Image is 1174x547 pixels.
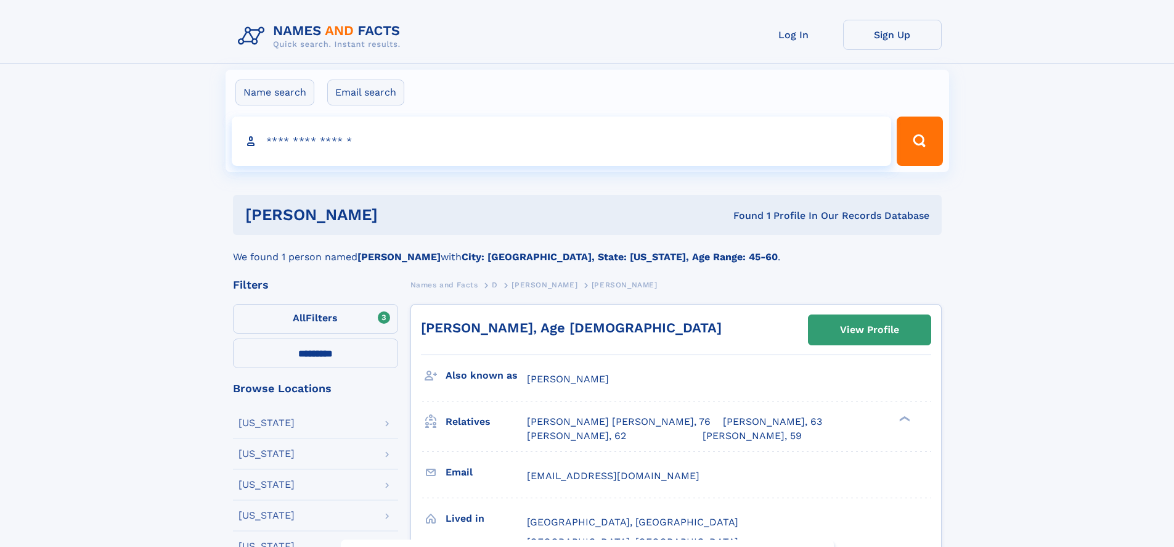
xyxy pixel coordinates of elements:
span: [PERSON_NAME] [527,373,609,385]
button: Search Button [897,117,942,166]
a: View Profile [809,315,931,345]
span: [GEOGRAPHIC_DATA], [GEOGRAPHIC_DATA] [527,516,738,528]
img: Logo Names and Facts [233,20,410,53]
a: [PERSON_NAME] [PERSON_NAME], 76 [527,415,711,429]
span: All [293,312,306,324]
span: D [492,281,498,289]
div: View Profile [840,316,899,344]
input: search input [232,117,892,166]
div: [US_STATE] [238,511,295,520]
span: [PERSON_NAME] [512,281,577,289]
span: [PERSON_NAME] [592,281,658,289]
a: [PERSON_NAME], 63 [723,415,822,429]
label: Filters [233,304,398,334]
a: [PERSON_NAME], Age [DEMOGRAPHIC_DATA] [421,320,722,335]
label: Name search [235,80,314,105]
div: ❯ [896,415,911,423]
div: [US_STATE] [238,480,295,490]
div: Browse Locations [233,383,398,394]
div: [US_STATE] [238,449,295,459]
a: [PERSON_NAME], 62 [527,429,626,443]
b: [PERSON_NAME] [357,251,441,263]
div: Filters [233,279,398,290]
label: Email search [327,80,404,105]
h3: Also known as [446,365,527,386]
a: Sign Up [843,20,942,50]
a: Log In [744,20,843,50]
a: [PERSON_NAME] [512,277,577,292]
div: We found 1 person named with . [233,235,942,265]
h1: [PERSON_NAME] [245,207,556,223]
b: City: [GEOGRAPHIC_DATA], State: [US_STATE], Age Range: 45-60 [462,251,778,263]
h3: Email [446,462,527,483]
h3: Relatives [446,411,527,432]
a: Names and Facts [410,277,478,292]
a: [PERSON_NAME], 59 [703,429,802,443]
div: Found 1 Profile In Our Records Database [555,209,929,223]
span: [EMAIL_ADDRESS][DOMAIN_NAME] [527,470,699,482]
div: [US_STATE] [238,418,295,428]
a: D [492,277,498,292]
h3: Lived in [446,508,527,529]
